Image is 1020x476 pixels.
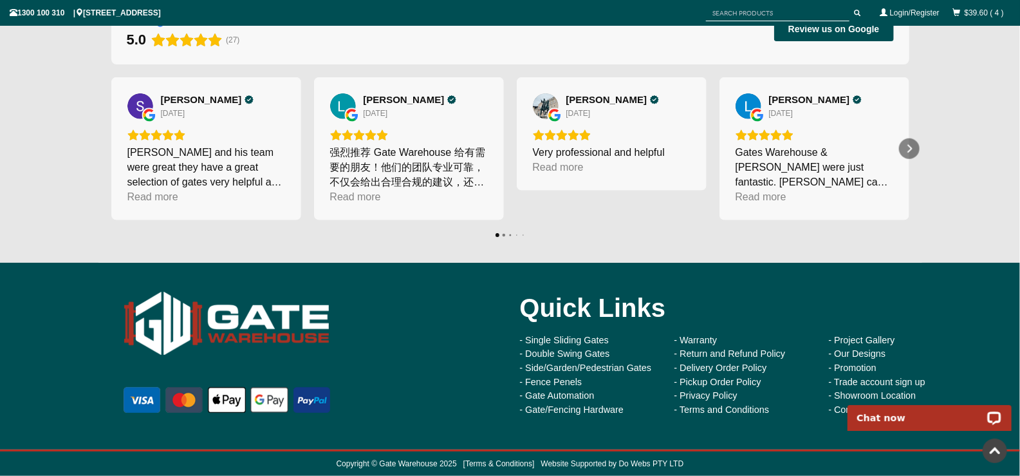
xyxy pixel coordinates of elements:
div: [PERSON_NAME] and his team were great they have a great selection of gates very helpful and insta... [127,145,285,189]
span: 1300 100 310 | [STREET_ADDRESS] [10,8,161,17]
a: Review by George XING [566,94,660,106]
a: Review by L. Zhu [364,94,457,106]
div: Very professional and helpful [533,145,691,160]
div: [DATE] [364,108,388,119]
a: View on Google [533,93,559,119]
div: Carousel [111,77,909,220]
div: [DATE] [769,108,793,119]
div: Previous [101,138,122,159]
iframe: LiveChat chat widget [839,390,1020,431]
a: Review by Louise Veenstra [769,94,862,106]
a: - Contact Us [829,405,880,415]
a: - Gate Automation [520,390,595,401]
div: Verified Customer [853,95,862,104]
a: Review by Simon H [161,94,254,106]
div: Quick Links [520,282,964,334]
span: (27) [226,35,239,44]
div: 5.0 [127,31,147,49]
a: - Single Sliding Gates [520,335,609,345]
img: George XING [533,93,559,119]
a: - Delivery Order Policy [674,363,767,373]
input: SEARCH PRODUCTS [706,5,849,21]
a: - Promotion [829,363,876,373]
a: - Gate/Fencing Hardware [520,405,624,415]
div: Read more [330,189,381,204]
button: Review us on Google [774,17,894,41]
div: Rating: 5.0 out of 5 [330,129,488,141]
a: - Return and Refund Policy [674,348,786,359]
a: - Side/Garden/Pedestrian Gates [520,363,652,373]
span: [ ] [457,459,535,468]
div: Verified Customer [245,95,254,104]
a: - Project Gallery [829,335,895,345]
span: [PERSON_NAME] [161,94,242,106]
a: - Showroom Location [829,390,916,401]
a: Terms & Conditions [465,459,532,468]
a: Website Supported by Do Webs PTY LTD [541,459,684,468]
div: Read more [533,160,584,175]
a: - Fence Penels [520,377,582,387]
div: Rating: 5.0 out of 5 [533,129,691,141]
div: [DATE] [566,108,591,119]
div: Verified Customer [650,95,659,104]
a: $39.60 ( 4 ) [965,8,1004,17]
a: View on Google [330,93,356,119]
div: Next [899,138,920,159]
div: Rating: 5.0 out of 5 [127,31,223,49]
img: Louise Veenstra [736,93,761,119]
a: Login/Register [890,8,940,17]
a: View on Google [127,93,153,119]
div: Gates Warehouse & [PERSON_NAME] were just fantastic. [PERSON_NAME] came to quote the same day tha... [736,145,893,189]
span: [PERSON_NAME] [566,94,647,106]
div: Rating: 5.0 out of 5 [127,129,285,141]
a: - Double Swing Gates [520,348,610,359]
a: - Trade account sign up [829,377,925,387]
span: Review us on Google [788,23,880,35]
img: payment options [121,385,333,415]
div: 强烈推荐 Gate Warehouse 给有需要的朋友！他们的团队专业可靠，不仅会给出合理合规的建议，还能帮客户规避风险。从咨询到安装的过程都很顺利，沟通及时，态度认真负责。安装高效快捷，细节处... [330,145,488,189]
img: L. Zhu [330,93,356,119]
img: Simon H [127,93,153,119]
a: - Terms and Conditions [674,405,770,415]
a: View on Google [736,93,761,119]
div: Read more [127,189,178,204]
a: - Pickup Order Policy [674,377,761,387]
div: Read more [736,189,786,204]
a: - Our Designs [829,348,886,359]
span: [PERSON_NAME] [769,94,850,106]
a: - Privacy Policy [674,390,737,401]
a: - Warranty [674,335,718,345]
div: Rating: 5.0 out of 5 [736,129,893,141]
img: Gate Warehouse [121,282,333,365]
span: [PERSON_NAME] [364,94,445,106]
div: Verified Customer [447,95,456,104]
div: [DATE] [161,108,185,119]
